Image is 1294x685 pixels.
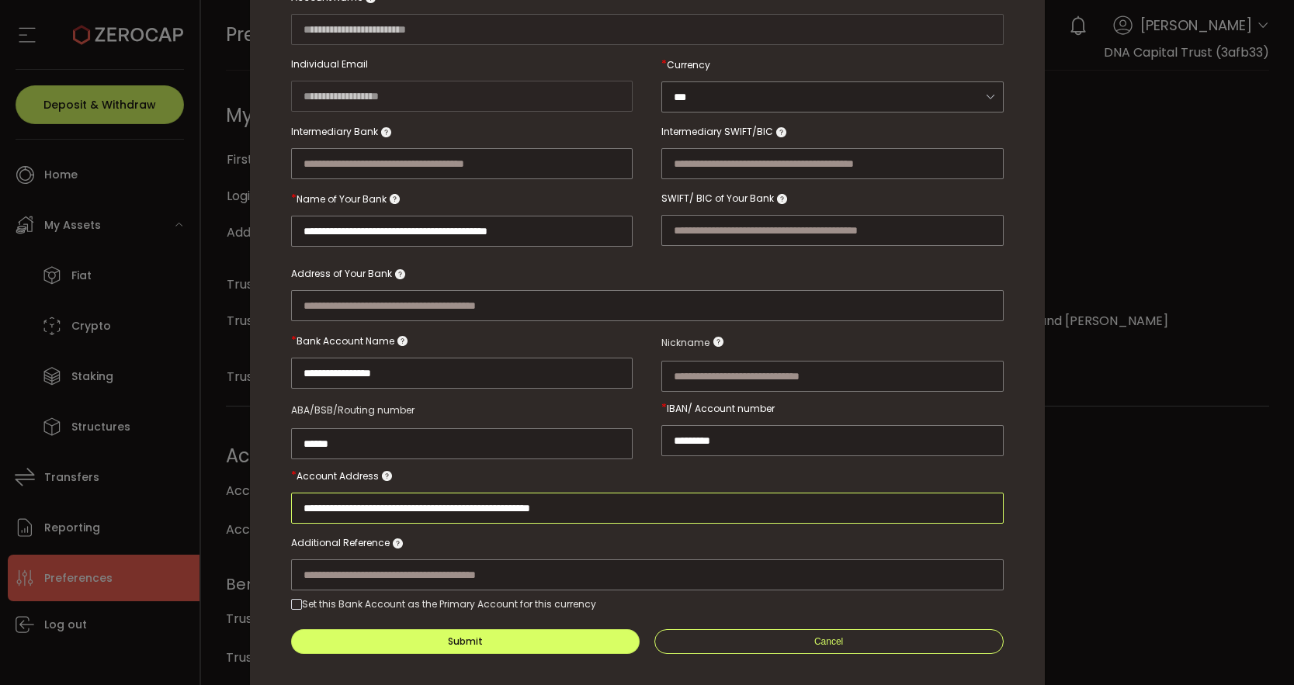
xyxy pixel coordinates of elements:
button: Submit [291,629,640,654]
div: Set this Bank Account as the Primary Account for this currency [302,597,596,611]
iframe: Chat Widget [1216,611,1294,685]
span: Cancel [814,636,843,647]
button: Cancel [654,629,1004,654]
span: ABA/BSB/Routing number [291,403,415,417]
span: Nickname [661,334,709,352]
div: Submit [448,637,483,646]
